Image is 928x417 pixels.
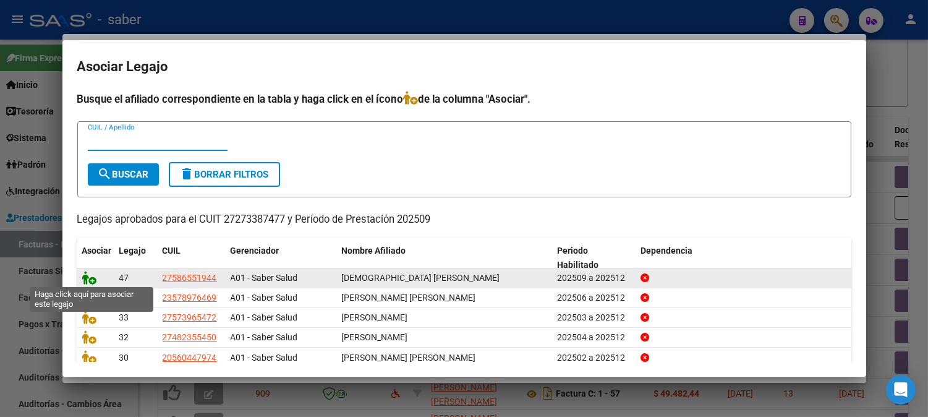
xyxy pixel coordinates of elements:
datatable-header-cell: Periodo Habilitado [552,238,636,278]
span: QUIÑONEZ JOAQUINA [342,312,408,322]
span: 32 [119,332,129,342]
span: Gerenciador [231,246,279,256]
span: A01 - Saber Salud [231,332,298,342]
span: A01 - Saber Salud [231,353,298,363]
div: 202502 a 202512 [557,351,631,365]
datatable-header-cell: Gerenciador [226,238,337,278]
button: Borrar Filtros [169,162,280,187]
span: A01 - Saber Salud [231,273,298,283]
span: CUIL [163,246,181,256]
div: 202503 a 202512 [557,311,631,325]
span: BRITEZ YANES JADE MAITENA [342,273,500,283]
datatable-header-cell: Dependencia [636,238,851,278]
mat-icon: search [98,166,113,181]
span: 20560447974 [163,353,217,363]
datatable-header-cell: Nombre Afiliado [337,238,553,278]
div: 202504 a 202512 [557,330,631,345]
span: 41 [119,293,129,303]
datatable-header-cell: Asociar [77,238,114,278]
span: Buscar [98,169,149,180]
span: MIRANDA JOEL JEREMIAS [342,293,476,303]
mat-icon: delete [180,166,195,181]
span: 27586551944 [163,273,217,283]
datatable-header-cell: Legajo [114,238,158,278]
div: 202509 a 202512 [557,271,631,285]
span: Legajo [119,246,147,256]
span: 23578976469 [163,293,217,303]
span: Periodo Habilitado [557,246,598,270]
span: LOPEZ KACHURK LUAN TIZIANO [342,353,476,363]
button: Buscar [88,163,159,186]
span: 47 [119,273,129,283]
span: 30 [119,353,129,363]
span: Borrar Filtros [180,169,269,180]
span: 27482355450 [163,332,217,342]
h2: Asociar Legajo [77,55,851,79]
span: Asociar [82,246,112,256]
span: 27573965472 [163,312,217,322]
h4: Busque el afiliado correspondiente en la tabla y haga click en el ícono de la columna "Asociar". [77,91,851,107]
span: A01 - Saber Salud [231,293,298,303]
span: 33 [119,312,129,322]
p: Legajos aprobados para el CUIT 27273387477 y Período de Prestación 202509 [77,212,851,228]
span: A01 - Saber Salud [231,312,298,322]
span: MIRANDA ABRIL [342,332,408,342]
div: Open Intercom Messenger [886,375,916,405]
div: 202506 a 202512 [557,291,631,305]
span: Nombre Afiliado [342,246,406,256]
span: Dependencia [641,246,692,256]
datatable-header-cell: CUIL [158,238,226,278]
